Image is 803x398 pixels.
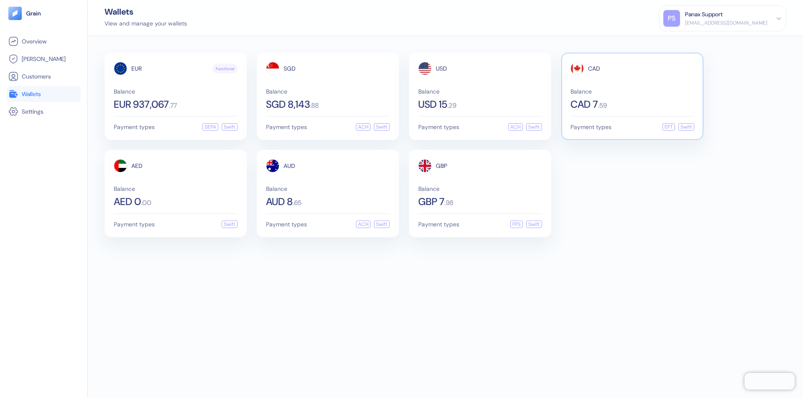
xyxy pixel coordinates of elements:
[22,72,51,81] span: Customers
[744,373,795,390] iframe: Chatra live chat
[266,221,307,227] span: Payment types
[418,186,542,192] span: Balance
[202,123,218,131] div: SEPA
[685,10,723,19] div: Panax Support
[448,102,456,109] span: . 29
[526,221,542,228] div: Swift
[418,99,448,109] span: USD 15
[445,200,453,206] span: . 98
[22,90,41,98] span: Wallets
[418,89,542,94] span: Balance
[293,200,302,206] span: . 65
[588,66,600,71] span: CAD
[418,124,459,130] span: Payment types
[105,19,187,28] div: View and manage your wallets
[114,186,238,192] span: Balance
[266,89,390,94] span: Balance
[266,124,307,130] span: Payment types
[685,19,767,27] div: [EMAIL_ADDRESS][DOMAIN_NAME]
[662,123,675,131] div: EFT
[141,200,151,206] span: . 00
[266,197,293,207] span: AUD 8
[374,221,390,228] div: Swift
[8,36,79,46] a: Overview
[222,123,238,131] div: Swift
[22,55,66,63] span: [PERSON_NAME]
[266,186,390,192] span: Balance
[8,7,22,20] img: logo-tablet-V2.svg
[356,123,371,131] div: ACH
[114,99,169,109] span: EUR 937,067
[508,123,523,131] div: ACH
[570,99,598,109] span: CAD 7
[216,66,234,72] span: Functional
[8,106,79,117] a: Settings
[284,66,296,71] span: SGD
[570,124,611,130] span: Payment types
[114,124,155,130] span: Payment types
[105,8,187,16] div: Wallets
[678,123,694,131] div: Swift
[510,221,523,228] div: FPS
[598,102,607,109] span: . 59
[222,221,238,228] div: Swift
[266,99,310,109] span: SGD 8,143
[436,66,447,71] span: USD
[22,37,46,46] span: Overview
[526,123,542,131] div: Swift
[8,71,79,81] a: Customers
[570,89,694,94] span: Balance
[131,163,143,169] span: AED
[284,163,295,169] span: AUD
[114,89,238,94] span: Balance
[8,54,79,64] a: [PERSON_NAME]
[663,10,680,27] div: PS
[418,221,459,227] span: Payment types
[169,102,177,109] span: . 77
[8,89,79,99] a: Wallets
[26,10,41,16] img: logo
[131,66,142,71] span: EUR
[436,163,447,169] span: GBP
[114,197,141,207] span: AED 0
[374,123,390,131] div: Swift
[22,107,43,116] span: Settings
[310,102,319,109] span: . 88
[114,221,155,227] span: Payment types
[356,221,371,228] div: ACH
[418,197,445,207] span: GBP 7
